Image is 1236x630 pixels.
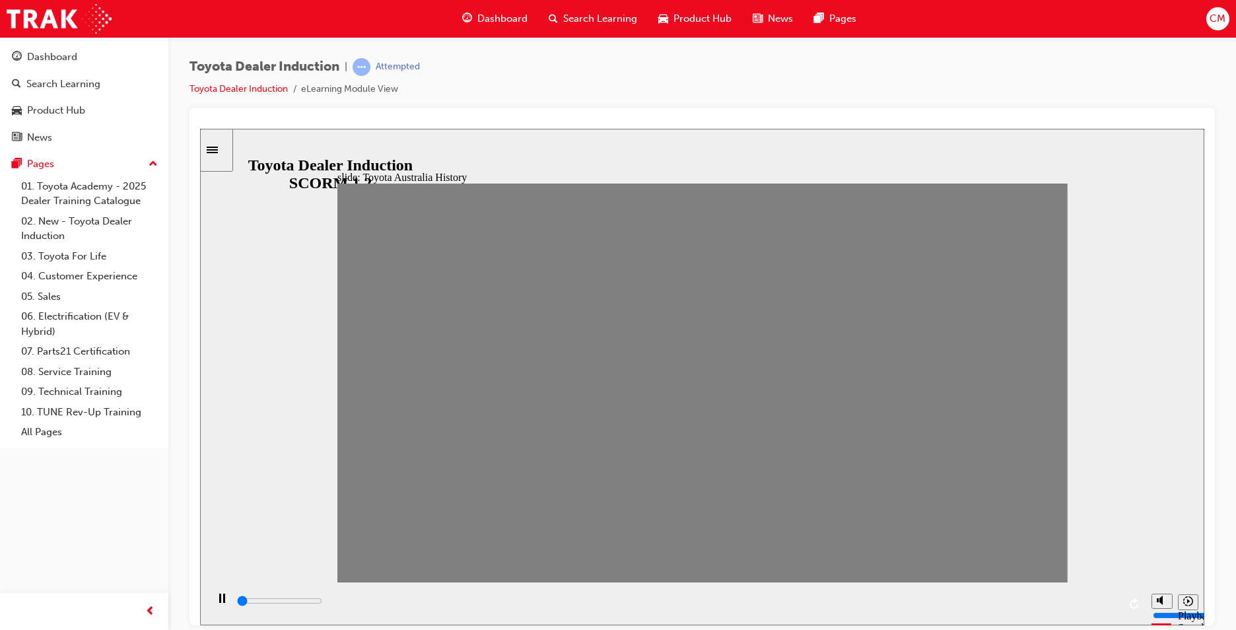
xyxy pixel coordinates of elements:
[27,50,77,65] div: Dashboard
[951,465,973,480] button: Mute (Ctrl+Alt+M)
[945,454,998,497] div: misc controls
[16,362,163,382] a: 08. Service Training
[376,61,420,73] div: Attempted
[538,5,648,32] a: search-iconSearch Learning
[12,52,22,63] span: guage-icon
[477,11,528,26] span: Dashboard
[16,402,163,423] a: 10. TUNE Rev-Up Training
[37,467,122,477] input: slide progress
[658,11,668,27] span: car-icon
[804,5,867,32] a: pages-iconPages
[149,156,158,173] span: up-icon
[829,11,856,26] span: Pages
[549,11,558,27] span: search-icon
[16,266,163,287] a: 04. Customer Experience
[16,176,163,211] a: 01. Toyota Academy - 2025 Dealer Training Catalogue
[7,464,29,487] button: Pause (Ctrl+Alt+P)
[301,82,398,97] li: eLearning Module View
[16,246,163,267] a: 03. Toyota For Life
[925,466,945,485] button: Replay (Ctrl+Alt+R)
[768,11,793,26] span: News
[16,382,163,402] a: 09. Technical Training
[563,11,637,26] span: Search Learning
[1210,11,1225,26] span: CM
[16,341,163,362] a: 07. Parts21 Certification
[16,287,163,307] a: 05. Sales
[953,481,1038,492] input: volume
[814,11,824,27] span: pages-icon
[452,5,538,32] a: guage-iconDashboard
[7,454,945,497] div: playback controls
[753,11,763,27] span: news-icon
[648,5,742,32] a: car-iconProduct Hub
[27,103,85,118] div: Product Hub
[145,604,155,620] span: prev-icon
[16,422,163,442] a: All Pages
[462,11,472,27] span: guage-icon
[189,59,339,75] span: Toyota Dealer Induction
[27,157,54,172] div: Pages
[7,4,112,34] img: Trak
[673,11,732,26] span: Product Hub
[5,72,163,96] a: Search Learning
[16,306,163,341] a: 06. Electrification (EV & Hybrid)
[5,125,163,150] a: News
[27,130,52,145] div: News
[1206,7,1229,30] button: CM
[742,5,804,32] a: news-iconNews
[189,83,288,94] a: Toyota Dealer Induction
[16,211,163,246] a: 02. New - Toyota Dealer Induction
[5,152,163,176] button: Pages
[5,42,163,152] button: DashboardSearch LearningProduct HubNews
[12,158,22,170] span: pages-icon
[978,481,998,505] div: Playback Speed
[26,77,100,92] div: Search Learning
[5,45,163,69] a: Dashboard
[5,98,163,123] a: Product Hub
[12,132,22,144] span: news-icon
[978,466,998,481] button: Playback speed
[345,59,347,75] span: |
[12,105,22,117] span: car-icon
[353,58,370,76] span: learningRecordVerb_ATTEMPT-icon
[12,79,21,90] span: search-icon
